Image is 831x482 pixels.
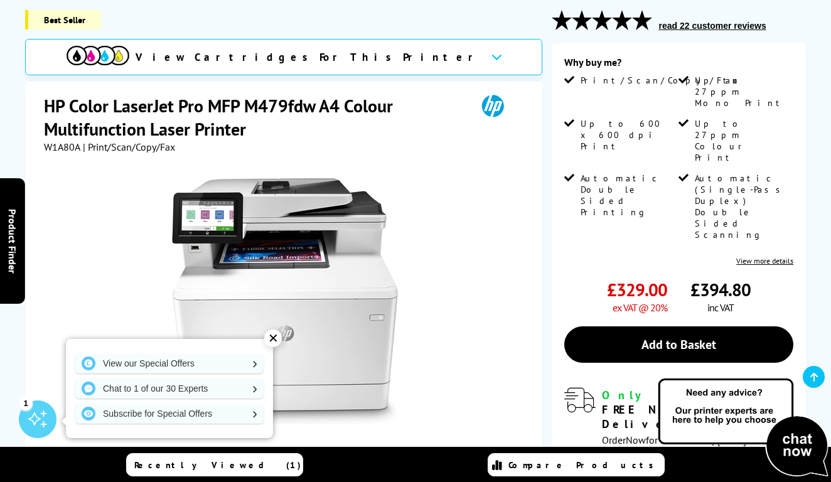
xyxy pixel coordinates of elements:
span: Up to 27ppm Colour Print [695,118,791,163]
a: View more details [736,256,793,265]
img: Open Live Chat window [655,377,831,479]
span: Up to 600 x 600 dpi Print [581,118,677,152]
span: | Print/Scan/Copy/Fax [83,141,175,153]
div: ✕ [264,329,282,347]
span: Only 1 left [602,388,721,402]
a: View our Special Offers [75,353,264,373]
span: Recently Viewed (1) [134,459,301,471]
span: Best Seller [25,10,101,29]
div: modal_delivery [564,388,794,460]
span: inc VAT [707,301,734,314]
span: Print/Scan/Copy/Fax [581,75,742,86]
span: Automatic (Single-Pass Duplex) Double Sided Scanning [695,173,791,240]
h1: HP Color LaserJet Pro MFP M479fdw A4 Colour Multifunction Laser Printer [44,94,464,141]
img: cmyk-icon.svg [67,46,129,65]
a: Recently Viewed (1) [126,453,303,476]
img: HP Color LaserJet Pro MFP M479fdw [162,178,408,424]
span: Up to 27ppm Mono Print [695,75,791,109]
span: Now [626,434,646,446]
span: £394.80 [690,278,751,301]
span: Automatic Double Sided Printing [581,173,677,218]
img: HP [464,94,522,117]
span: View Cartridges For This Printer [136,50,481,64]
span: Compare Products [508,459,660,471]
span: Order for Free Delivery [DATE] 26 September! [602,434,746,461]
span: £329.00 [607,278,667,301]
a: Compare Products [488,453,665,476]
a: Add to Basket [564,326,794,363]
sup: th [613,446,621,457]
span: W1A80A [44,141,80,153]
span: ex VAT @ 20% [613,301,667,314]
span: Product Finder [6,209,19,274]
button: read 22 customer reviews [655,20,770,31]
div: Why buy me? [564,56,794,75]
div: 1 [19,396,33,410]
a: Chat to 1 of our 30 Experts [75,378,264,399]
div: for FREE Next Day Delivery [602,388,794,431]
a: Subscribe for Special Offers [75,404,264,424]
